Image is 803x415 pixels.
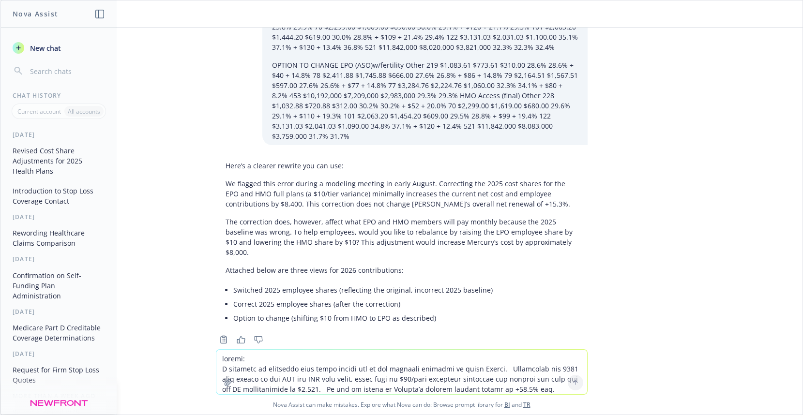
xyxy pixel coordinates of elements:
button: Rewording Healthcare Claims Comparison [9,225,109,251]
p: All accounts [68,107,100,116]
h1: Nova Assist [13,9,58,19]
svg: Copy to clipboard [219,335,228,344]
li: Switched 2025 employee shares (reflecting the original, incorrect 2025 baseline) [233,283,578,297]
div: [DATE] [1,213,117,221]
button: Confirmation on Self-Funding Plan Administration [9,267,109,304]
div: [DATE] [1,255,117,263]
a: TR [523,400,530,409]
button: Thumbs down [251,333,266,346]
button: Medicare Part D Creditable Coverage Determinations [9,320,109,346]
div: [DATE] [1,308,117,316]
button: Request for Firm Stop Loss Quotes [9,362,109,388]
button: New chat [9,39,109,57]
span: New chat [28,43,61,53]
li: Option to change (shifting $10 from HMO to EPO as described) [233,311,578,325]
button: Introduction to Stop Loss Coverage Contact [9,183,109,209]
p: Here’s a clearer rewrite you can use: [226,161,578,171]
p: Current account [17,107,61,116]
div: More than a week ago [1,392,117,400]
p: The correction does, however, affect what EPO and HMO members will pay monthly because the 2025 b... [226,217,578,257]
button: Revised Cost Share Adjustments for 2025 Health Plans [9,143,109,179]
input: Search chats [28,64,105,78]
p: We flagged this error during a modeling meeting in early August. Correcting the 2025 cost shares ... [226,178,578,209]
a: BI [504,400,510,409]
p: OPTION TO CHANGE EPO (ASO)w/fertility Other 219 $1,083.61 $773.61 $310.00 28.6% 28.6% + $40 + 14.... [272,60,578,141]
p: Attached below are three views for 2026 contributions: [226,265,578,275]
span: Nova Assist can make mistakes. Explore what Nova can do: Browse prompt library for and [4,395,799,415]
div: [DATE] [1,350,117,358]
div: Chat History [1,91,117,100]
li: Correct 2025 employee shares (after the correction) [233,297,578,311]
div: [DATE] [1,131,117,139]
